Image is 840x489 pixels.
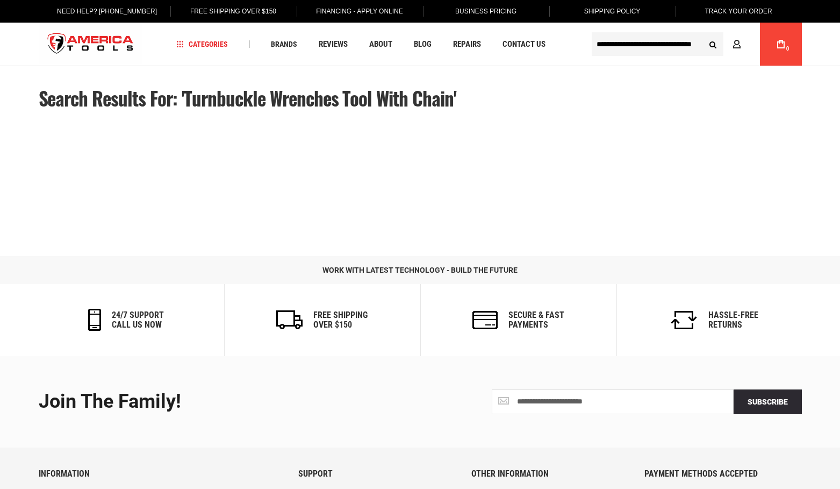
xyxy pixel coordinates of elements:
span: Shipping Policy [584,8,641,15]
a: Repairs [448,37,486,52]
a: Reviews [314,37,353,52]
button: Subscribe [734,389,802,414]
div: Join the Family! [39,391,412,413]
span: Subscribe [748,398,788,406]
h6: SUPPORT [298,469,455,479]
h6: secure & fast payments [508,310,564,329]
span: Blog [414,40,432,48]
h6: Hassle-Free Returns [708,310,758,329]
a: About [364,37,397,52]
a: store logo [39,24,143,65]
a: Brands [266,37,302,52]
a: Categories [171,37,233,52]
button: Search [703,34,723,54]
span: Categories [176,40,228,48]
span: Repairs [453,40,481,48]
a: Contact Us [498,37,550,52]
span: Contact Us [502,40,545,48]
a: Blog [409,37,436,52]
span: Brands [271,40,297,48]
span: Search results for: 'turnbuckle wrenches tool with chain' [39,84,456,112]
span: Reviews [319,40,348,48]
h6: 24/7 support call us now [112,310,164,329]
h6: INFORMATION [39,469,282,479]
span: About [369,40,392,48]
h6: Free Shipping Over $150 [313,310,368,329]
a: 0 [771,23,791,66]
h6: PAYMENT METHODS ACCEPTED [644,469,801,479]
span: 0 [786,46,789,52]
img: America Tools [39,24,143,65]
h6: OTHER INFORMATION [471,469,628,479]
